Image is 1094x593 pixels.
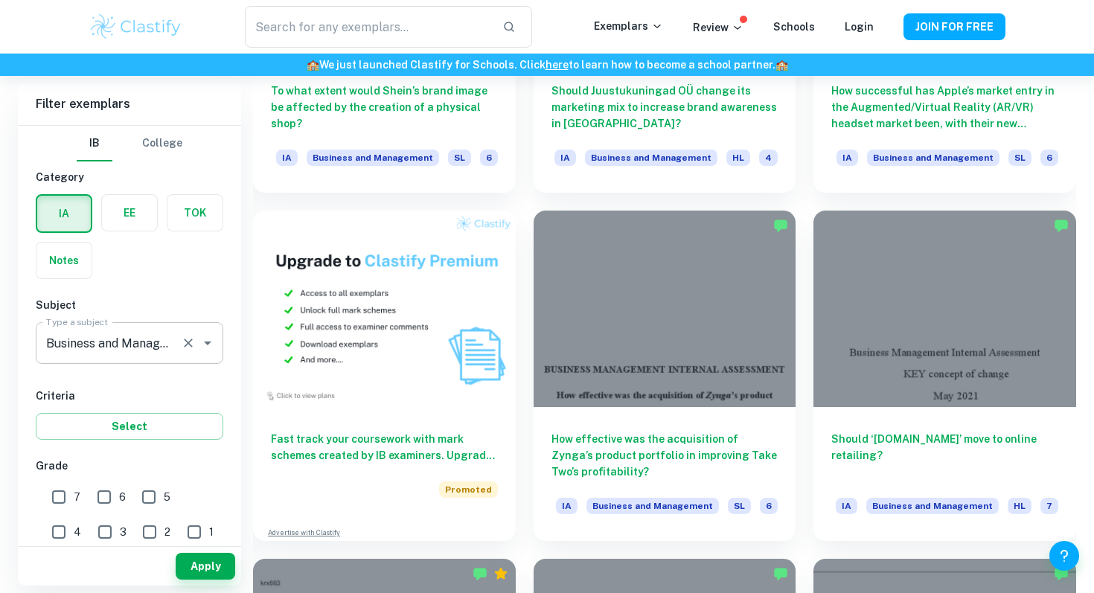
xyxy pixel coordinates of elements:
span: 7 [74,489,80,505]
span: 6 [760,498,778,514]
h6: Category [36,169,223,185]
img: Thumbnail [253,211,516,407]
h6: Fast track your coursework with mark schemes created by IB examiners. Upgrade now [271,431,498,464]
label: Type a subject [46,315,108,328]
span: 2 [164,524,170,540]
span: SL [1008,150,1031,166]
img: Marked [473,566,487,581]
span: Business and Management [585,150,717,166]
button: EE [102,195,157,231]
h6: To what extent would Shein’s brand image be affected by the creation of a physical shop? [271,83,498,132]
button: TOK [167,195,223,231]
span: Business and Management [307,150,439,166]
span: 🏫 [775,59,788,71]
p: Exemplars [594,18,663,34]
span: SL [728,498,751,514]
button: IA [37,196,91,231]
img: Clastify logo [89,12,183,42]
a: Should ‘[DOMAIN_NAME]’ move to online retailing?IABusiness and ManagementHL7 [813,211,1076,541]
h6: Subject [36,297,223,313]
span: 5 [164,489,170,505]
button: Clear [178,333,199,353]
a: How effective was the acquisition of Zynga’s product portfolio in improving Take Two’s profitabil... [534,211,796,541]
span: 4 [759,150,778,166]
span: Business and Management [586,498,719,514]
span: 6 [119,489,126,505]
h6: Should Juustukuningad OÜ change its marketing mix to increase brand awareness in [GEOGRAPHIC_DATA]? [551,83,778,132]
button: Apply [176,553,235,580]
span: IA [554,150,576,166]
a: here [546,59,569,71]
h6: Filter exemplars [18,83,241,125]
input: Search for any exemplars... [245,6,490,48]
h6: Grade [36,458,223,474]
button: JOIN FOR FREE [903,13,1005,40]
span: 6 [480,150,498,166]
span: 4 [74,524,81,540]
h6: Criteria [36,388,223,404]
img: Marked [773,218,788,233]
span: HL [726,150,750,166]
span: IA [276,150,298,166]
span: 3 [120,524,127,540]
button: IB [77,126,112,161]
button: Notes [36,243,92,278]
a: Schools [773,21,815,33]
a: Advertise with Clastify [268,528,340,538]
span: Business and Management [866,498,999,514]
p: Review [693,19,743,36]
span: 6 [1040,150,1058,166]
button: College [142,126,182,161]
button: Select [36,413,223,440]
span: 1 [209,524,214,540]
span: Business and Management [867,150,999,166]
div: Filter type choice [77,126,182,161]
div: Premium [493,566,508,581]
span: HL [1008,498,1031,514]
img: Marked [773,566,788,581]
span: Promoted [439,481,498,498]
span: 🏫 [307,59,319,71]
button: Open [197,333,218,353]
span: 7 [1040,498,1058,514]
a: Login [845,21,874,33]
h6: Should ‘[DOMAIN_NAME]’ move to online retailing? [831,431,1058,480]
span: IA [556,498,578,514]
h6: How successful has Apple’s market entry in the Augmented/Virtual Reality (AR/VR) headset market b... [831,83,1058,132]
h6: How effective was the acquisition of Zynga’s product portfolio in improving Take Two’s profitabil... [551,431,778,480]
span: IA [837,150,858,166]
span: IA [836,498,857,514]
span: SL [448,150,471,166]
img: Marked [1054,218,1069,233]
button: Help and Feedback [1049,541,1079,571]
img: Marked [1054,566,1069,581]
h6: We just launched Clastify for Schools. Click to learn how to become a school partner. [3,57,1091,73]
